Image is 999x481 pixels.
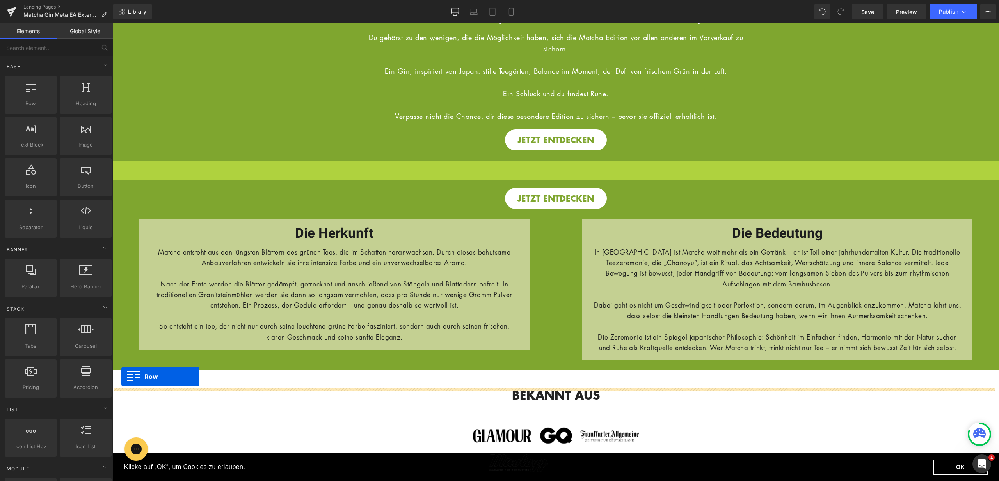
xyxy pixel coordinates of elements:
span: 1 [988,454,995,461]
span: Carousel [62,342,109,350]
span: Save [861,8,874,16]
span: Button [62,182,109,190]
span: Preview [896,8,917,16]
p: So entsteht ein Tee, der nicht nur durch seine leuchtend grüne Farbe fasziniert, sondern auch dur... [36,297,407,318]
span: Icon [7,182,54,190]
span: Hero Banner [62,283,109,291]
span: Stack [6,305,25,313]
iframe: Gorgias live chat messenger [8,411,39,440]
a: JETZT ENTDECKEN [392,106,494,127]
span: Icon List Hoz [7,442,54,451]
span: Module [6,465,30,472]
span: Accordion [62,383,109,391]
span: Image [62,141,109,149]
span: Pricing [7,383,54,391]
h1: Die Bedeutung [581,202,748,218]
span: Tabs [7,342,54,350]
a: JETZT ENTDECKEN [392,164,494,186]
p: Nach der Ernte werden die Blätter gedämpft, getrocknet und anschließend von Stängeln und Blattade... [36,255,407,287]
button: More [980,4,996,19]
p: In [GEOGRAPHIC_DATA] ist Matcha weit mehr als ein Getränk – er ist Teil einer jahrhundertalten Ku... [479,223,850,266]
span: JETZT ENTDECKEN [405,111,482,122]
font: Du gehörst zu den wenigen, die die Möglichkeit haben, sich die Matcha Edition vor allen anderen i... [256,9,630,30]
span: JETZT ENTDECKEN [405,169,482,181]
h1: Die Herkunft [138,202,306,218]
font: Verpasse nicht die Chance, dir diese besondere Edition zu sichern – bevor sie offiziell erhältlic... [282,88,604,97]
span: Separator [7,223,54,232]
span: Icon List [62,442,109,451]
button: Publish [930,4,977,19]
a: Global Style [57,23,113,39]
span: Matcha Gin Meta EA External Bestätigungsseite [23,12,98,18]
span: Library [128,8,146,15]
p: Dabei geht es nicht um Geschwindigkeit oder Perfektion, sondern darum, im Augenblick anzukommen. ... [479,276,850,297]
p: Die Zeremonie ist ein Spiegel japanischer Philosophie: Schönheit im Einfachen finden, Harmonie mi... [479,308,850,329]
p: Matcha entsteht aus den jüngsten Blättern des grünen Tees, die im Schatten heranwachsen. Durch di... [36,223,407,244]
a: Landing Pages [23,4,113,10]
font: Ein Gin, inspiriert von Japan: stille Teegärten, Balance im Moment, der Duft von frischem Grün in... [272,43,614,52]
a: Laptop [464,4,483,19]
span: Publish [939,9,958,15]
span: Text Block [7,141,54,149]
a: Tablet [483,4,502,19]
button: Undo [814,4,830,19]
span: Parallax [7,283,54,291]
a: New Library [113,4,152,19]
span: Heading [62,99,109,108]
font: Ein Schluck und du findest Ruhe. [390,65,496,75]
a: Preview [887,4,926,19]
iframe: Intercom live chat [972,454,991,473]
button: Redo [833,4,849,19]
h2: BEKANNT AUS [215,364,672,379]
a: Desktop [446,4,464,19]
span: Row [7,99,54,108]
span: Liquid [62,223,109,232]
span: Base [6,63,21,70]
a: Mobile [502,4,521,19]
span: List [6,406,19,413]
span: Banner [6,246,29,253]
